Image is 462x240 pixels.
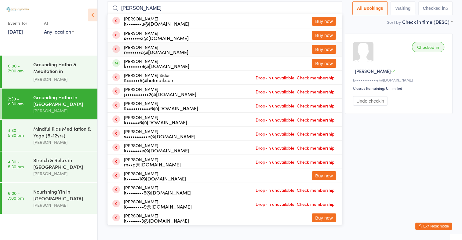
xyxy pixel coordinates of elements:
[8,128,24,137] time: 4:30 - 5:30 pm
[124,162,181,167] div: m••p@[DOMAIN_NAME]
[353,77,446,82] div: b••••••••••••n@[DOMAIN_NAME]
[124,101,198,111] div: [PERSON_NAME]
[418,1,453,15] button: Checked in5
[124,185,191,195] div: [PERSON_NAME]
[254,101,336,110] span: Drop-in unavailable: Check membership
[124,59,189,68] div: [PERSON_NAME]
[8,63,24,73] time: 6:00 - 7:00 am
[107,1,342,15] input: Search
[124,190,191,195] div: k••••••••6@[DOMAIN_NAME]
[254,185,336,195] span: Drop-in unavailable: Check membership
[8,191,24,200] time: 6:00 - 7:00 pm
[312,17,336,26] button: Buy now
[44,28,74,35] div: Any location
[254,87,336,96] span: Drop-in unavailable: Check membership
[312,31,336,40] button: Buy now
[33,107,92,114] div: [PERSON_NAME]
[33,139,92,146] div: [PERSON_NAME]
[124,21,189,26] div: k•••••••u@[DOMAIN_NAME]
[254,115,336,124] span: Drop-in unavailable: Check membership
[124,64,189,68] div: k•••••••9@[DOMAIN_NAME]
[254,157,336,166] span: Drop-in unavailable: Check membership
[124,218,189,223] div: k•••••••3@[DOMAIN_NAME]
[44,18,74,28] div: At
[124,157,181,167] div: [PERSON_NAME]
[8,159,24,169] time: 4:30 - 5:30 pm
[124,129,195,139] div: [PERSON_NAME]
[33,188,92,202] div: Nourishing Yin in [GEOGRAPHIC_DATA]
[124,171,186,181] div: [PERSON_NAME]
[124,143,189,153] div: [PERSON_NAME]
[124,87,196,96] div: [PERSON_NAME]
[124,199,192,209] div: [PERSON_NAME]
[124,204,192,209] div: K••••••••9@[DOMAIN_NAME]
[8,28,23,35] a: [DATE]
[33,61,92,76] div: Grounding Hatha & Meditation in [GEOGRAPHIC_DATA]
[33,125,92,139] div: Mindful Kids Meditation & Yoga (5-12yrs)
[391,1,415,15] button: Waiting
[124,134,195,139] div: s••••••••••e@[DOMAIN_NAME]
[124,35,189,40] div: s•••••••3@[DOMAIN_NAME]
[254,143,336,152] span: Drop-in unavailable: Check membership
[353,96,387,106] button: Undo checkin
[353,85,446,91] div: Classes Remaining: Unlimited
[412,42,444,52] div: Checked in
[254,199,336,209] span: Drop-in unavailable: Check membership
[254,73,336,82] span: Drop-in unavailable: Check membership
[446,6,448,11] div: 5
[33,94,92,107] div: Grounding Hatha in [GEOGRAPHIC_DATA]
[124,78,173,82] div: K••••••6@hotmail.con
[33,76,92,83] div: [PERSON_NAME]
[33,170,92,177] div: [PERSON_NAME]
[124,213,189,223] div: [PERSON_NAME]
[2,56,97,88] a: 6:00 -7:00 amGrounding Hatha & Meditation in [GEOGRAPHIC_DATA][PERSON_NAME]
[124,148,189,153] div: k•••••••e@[DOMAIN_NAME]
[33,202,92,209] div: [PERSON_NAME]
[33,157,92,170] div: Stretch & Relax in [GEOGRAPHIC_DATA]
[124,120,187,125] div: k••••••6@[DOMAIN_NAME]
[124,73,173,82] div: [PERSON_NAME] Sister
[415,223,452,230] button: Exit kiosk mode
[8,96,24,106] time: 7:30 - 8:30 am
[124,106,198,111] div: K•••••••••••6@[DOMAIN_NAME]
[312,213,336,222] button: Buy now
[124,45,188,54] div: [PERSON_NAME]
[2,183,97,214] a: 6:00 -7:00 pmNourishing Yin in [GEOGRAPHIC_DATA][PERSON_NAME]
[312,45,336,54] button: Buy now
[124,92,196,96] div: j•••••••••••2@[DOMAIN_NAME]
[6,7,29,12] img: Australian School of Meditation & Yoga (Gold Coast)
[387,19,401,25] label: Sort by
[124,115,187,125] div: [PERSON_NAME]
[312,171,336,180] button: Buy now
[2,89,97,119] a: 7:30 -8:30 amGrounding Hatha in [GEOGRAPHIC_DATA][PERSON_NAME]
[312,59,336,68] button: Buy now
[352,1,388,15] button: All Bookings
[254,129,336,138] span: Drop-in unavailable: Check membership
[8,18,38,28] div: Events for
[124,176,186,181] div: k••••••1@[DOMAIN_NAME]
[402,18,453,25] div: Check in time (DESC)
[2,120,97,151] a: 4:30 -5:30 pmMindful Kids Meditation & Yoga (5-12yrs)[PERSON_NAME]
[355,68,391,74] span: [PERSON_NAME]
[124,16,189,26] div: [PERSON_NAME]
[2,151,97,182] a: 4:30 -5:30 pmStretch & Relax in [GEOGRAPHIC_DATA][PERSON_NAME]
[124,49,188,54] div: r•••••••c@[DOMAIN_NAME]
[124,31,189,40] div: [PERSON_NAME]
